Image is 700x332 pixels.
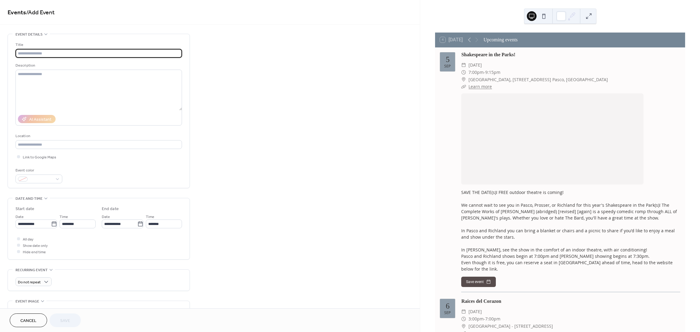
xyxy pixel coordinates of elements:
[484,315,485,323] span: -
[23,154,56,161] span: Link to Google Maps
[15,31,43,38] span: Event details
[461,76,466,83] div: ​
[23,249,46,255] span: Hide end time
[468,61,482,69] span: [DATE]
[15,42,181,48] div: Title
[485,69,500,76] span: 9:15pm
[20,318,36,324] span: Cancel
[461,189,680,272] div: SAVE THE DATE(s)! FREE outdoor theatre is coming! We cannot wait to see you in Pasco, Prosser, or...
[484,69,485,76] span: -
[146,214,154,220] span: Time
[10,313,47,327] button: Cancel
[15,195,43,202] span: Date and time
[15,267,48,273] span: Recurring event
[15,62,181,69] div: Description
[8,7,26,19] a: Events
[15,298,39,305] span: Event image
[468,323,553,330] span: [GEOGRAPHIC_DATA] - [STREET_ADDRESS]
[461,323,466,330] div: ​
[468,308,482,315] span: [DATE]
[15,206,34,212] div: Start date
[461,83,466,90] div: ​
[461,69,466,76] div: ​
[461,308,466,315] div: ​
[468,69,484,76] span: 7:00pm
[461,299,501,304] a: Raices del Corazon
[18,279,41,286] span: Do not repeat
[468,84,492,89] a: Learn more
[461,52,515,57] a: Shakespeare in the Parks!
[15,214,24,220] span: Date
[468,76,608,83] span: [GEOGRAPHIC_DATA], [STREET_ADDRESS] Pasco, [GEOGRAPHIC_DATA]
[461,277,496,287] button: Save event
[15,167,61,174] div: Event color
[60,214,68,220] span: Time
[15,133,181,139] div: Location
[468,315,484,323] span: 3:00pm
[23,236,33,243] span: All day
[461,61,466,69] div: ​
[444,64,451,68] div: Sep
[102,206,119,212] div: End date
[446,56,450,63] div: 5
[461,315,466,323] div: ​
[23,243,48,249] span: Show date only
[26,7,55,19] span: / Add Event
[483,36,517,43] div: Upcoming events
[485,315,500,323] span: 7:00pm
[444,311,451,315] div: Sep
[446,302,450,310] div: 6
[102,214,110,220] span: Date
